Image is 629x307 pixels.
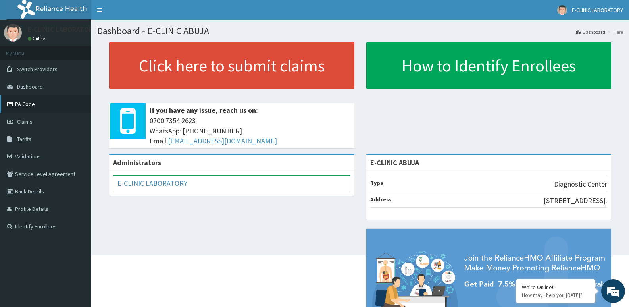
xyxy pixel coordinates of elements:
img: User Image [557,5,567,15]
a: How to Identify Enrollees [366,42,612,89]
b: Type [370,180,383,187]
h1: Dashboard - E-CLINIC ABUJA [97,26,623,36]
p: E-CLINIC LABORATORY [28,26,96,33]
span: E-CLINIC LABORATORY [572,6,623,14]
b: Address [370,196,392,203]
a: Online [28,36,47,41]
span: Claims [17,118,33,125]
a: [EMAIL_ADDRESS][DOMAIN_NAME] [168,136,277,145]
a: Dashboard [576,29,605,35]
p: [STREET_ADDRESS]. [544,195,607,206]
span: 0700 7354 2623 WhatsApp: [PHONE_NUMBER] Email: [150,116,350,146]
span: Dashboard [17,83,43,90]
b: Administrators [113,158,161,167]
a: E-CLINIC LABORATORY [117,179,187,188]
p: How may I help you today? [522,292,589,299]
strong: E-CLINIC ABUJA [370,158,419,167]
p: Diagnostic Center [554,179,607,189]
div: We're Online! [522,284,589,291]
span: Tariffs [17,135,31,143]
b: If you have any issue, reach us on: [150,106,258,115]
li: Here [606,29,623,35]
img: User Image [4,24,22,42]
span: Switch Providers [17,66,58,73]
a: Click here to submit claims [109,42,354,89]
